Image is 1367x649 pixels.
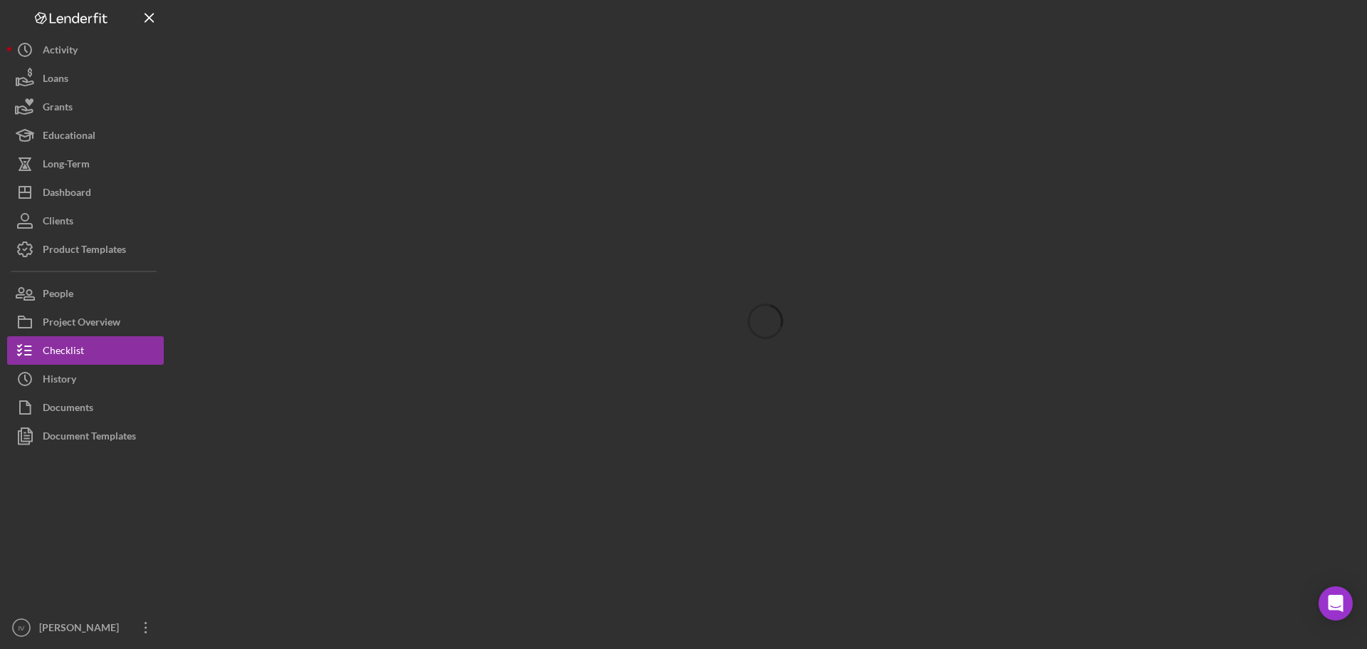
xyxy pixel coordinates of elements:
button: Documents [7,393,164,422]
button: People [7,279,164,308]
text: IV [18,624,25,632]
button: Loans [7,64,164,93]
div: Document Templates [43,422,136,454]
button: Product Templates [7,235,164,264]
button: Dashboard [7,178,164,207]
button: Document Templates [7,422,164,450]
button: Project Overview [7,308,164,336]
button: IV[PERSON_NAME] [7,613,164,642]
div: [PERSON_NAME] [36,613,128,645]
button: Clients [7,207,164,235]
div: Clients [43,207,73,239]
div: Documents [43,393,93,425]
div: Checklist [43,336,84,368]
div: Dashboard [43,178,91,210]
div: People [43,279,73,311]
div: Long-Term [43,150,90,182]
button: Educational [7,121,164,150]
div: Educational [43,121,95,153]
button: History [7,365,164,393]
button: Long-Term [7,150,164,178]
div: Loans [43,64,68,96]
div: Grants [43,93,73,125]
div: Open Intercom Messenger [1319,586,1353,621]
button: Activity [7,36,164,64]
button: Checklist [7,336,164,365]
button: Grants [7,93,164,121]
div: History [43,365,76,397]
div: Project Overview [43,308,120,340]
div: Product Templates [43,235,126,267]
div: Activity [43,36,78,68]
